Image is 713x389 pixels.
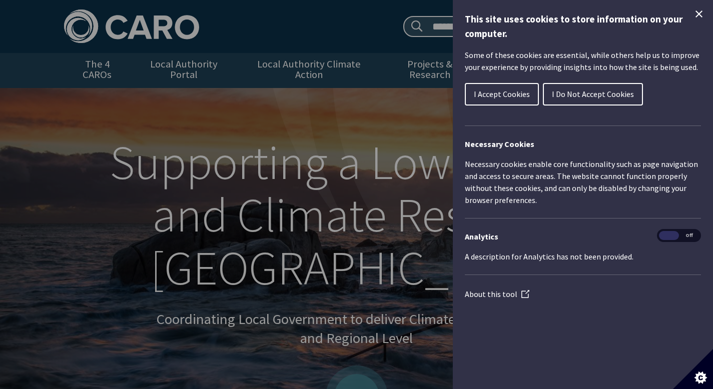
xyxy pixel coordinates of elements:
a: About this tool [465,289,529,299]
span: Off [679,231,699,240]
span: I Accept Cookies [474,89,530,99]
h2: Necessary Cookies [465,138,701,150]
p: A description for Analytics has not been provided. [465,250,701,262]
h3: Analytics [465,230,701,242]
p: Necessary cookies enable core functionality such as page navigation and access to secure areas. T... [465,158,701,206]
button: Set cookie preferences [673,349,713,389]
h1: This site uses cookies to store information on your computer. [465,12,701,41]
p: Some of these cookies are essential, while others help us to improve your experience by providing... [465,49,701,73]
span: I Do Not Accept Cookies [552,89,634,99]
button: Close Cookie Control [693,8,705,20]
button: I Do Not Accept Cookies [543,83,643,105]
span: On [659,231,679,240]
button: I Accept Cookies [465,83,539,105]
